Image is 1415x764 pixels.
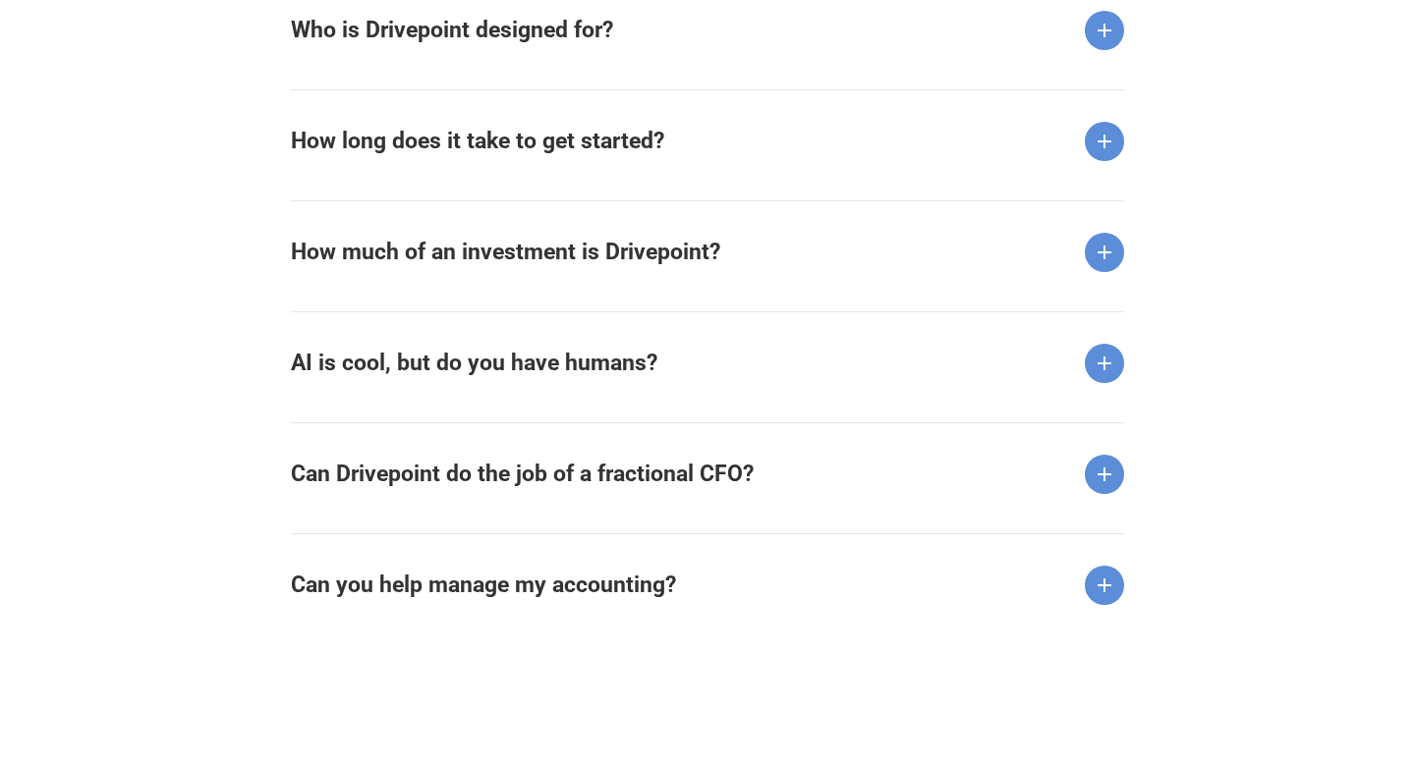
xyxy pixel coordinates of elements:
strong: Can you help manage my accounting? [291,572,676,598]
strong: How much of an investment is Drivepoint? [291,239,720,265]
iframe: Chat Widget [1061,536,1415,764]
strong: AI is cool, but do you have humans? [291,350,657,376]
strong: How long does it take to get started? [291,128,664,154]
strong: Can Drivepoint do the job of a fractional CFO? [291,461,754,487]
strong: Who is Drivepoint designed for? [291,17,613,43]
